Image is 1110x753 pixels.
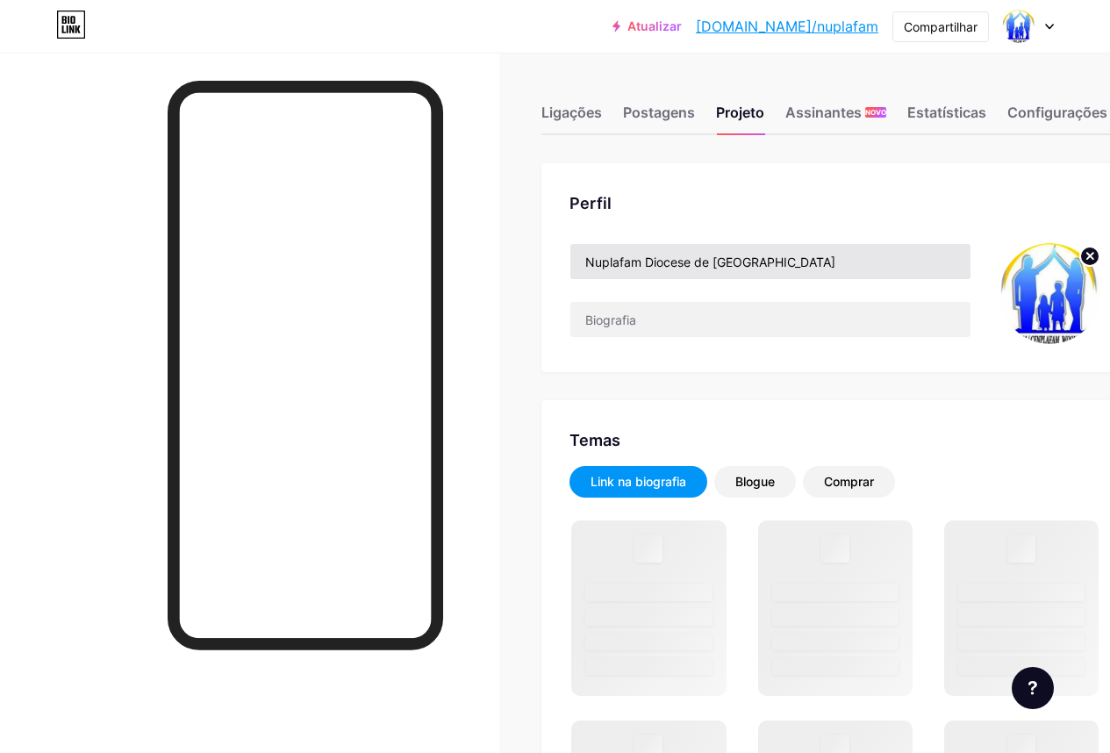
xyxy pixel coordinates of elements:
[591,474,686,489] font: Link na biografia
[824,474,874,489] font: Comprar
[541,104,602,121] font: Ligações
[904,19,978,34] font: Compartilhar
[570,244,970,279] input: Nome
[865,108,886,117] font: NOVO
[569,194,612,212] font: Perfil
[696,18,878,35] font: [DOMAIN_NAME]/nuplafam
[1007,104,1107,121] font: Configurações
[1002,10,1035,43] img: Damião Marinho de Souza
[627,18,682,33] font: Atualizar
[785,104,862,121] font: Assinantes
[569,431,620,449] font: Temas
[907,104,986,121] font: Estatísticas
[570,302,970,337] input: Biografia
[623,104,695,121] font: Postagens
[716,104,764,121] font: Projeto
[999,243,1100,344] img: Damião Marinho de Souza
[696,16,878,37] a: [DOMAIN_NAME]/nuplafam
[735,474,775,489] font: Blogue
